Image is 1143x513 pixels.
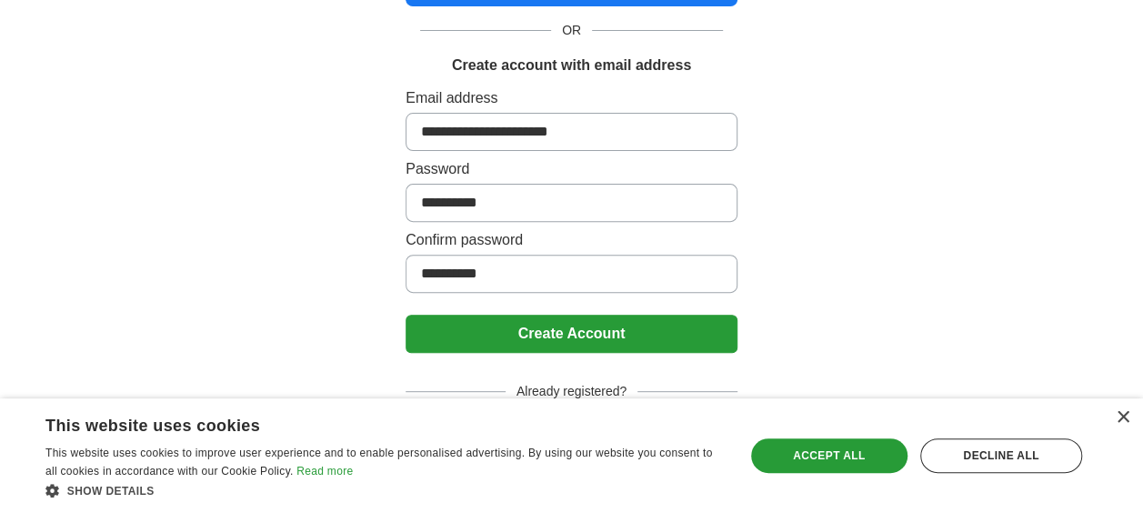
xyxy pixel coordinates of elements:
[1116,411,1129,425] div: Close
[452,55,691,76] h1: Create account with email address
[920,438,1082,473] div: Decline all
[406,229,737,251] label: Confirm password
[45,447,712,478] span: This website uses cookies to improve user experience and to enable personalised advertising. By u...
[67,485,155,498] span: Show details
[406,87,737,109] label: Email address
[45,481,724,499] div: Show details
[406,158,737,180] label: Password
[751,438,907,473] div: Accept all
[551,21,592,40] span: OR
[406,315,737,353] button: Create Account
[45,409,678,437] div: This website uses cookies
[296,465,353,478] a: Read more, opens a new window
[506,382,637,401] span: Already registered?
